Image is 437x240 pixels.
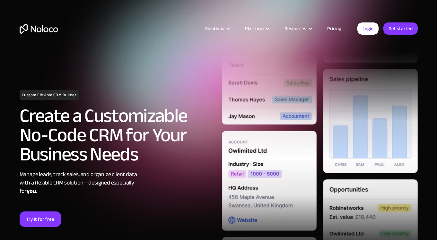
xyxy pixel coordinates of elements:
div: Solutions [205,24,224,33]
h2: Create a Customizable No-Code CRM for Your Business Needs [20,106,215,164]
div: Manage leads, track sales, and organize client data with a flexible CRM solution—designed especia... [20,170,215,195]
strong: you. [27,186,37,196]
div: Resources [276,24,319,33]
div: Platform [237,24,276,33]
div: Resources [284,24,306,33]
a: Pricing [319,24,349,33]
a: Try it for free [20,211,61,227]
a: home [20,24,58,34]
h1: Custom Flexible CRM Builder [20,90,79,100]
div: Platform [245,24,264,33]
a: Login [357,22,379,35]
a: Get started [383,22,418,35]
div: Solutions [197,24,237,33]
